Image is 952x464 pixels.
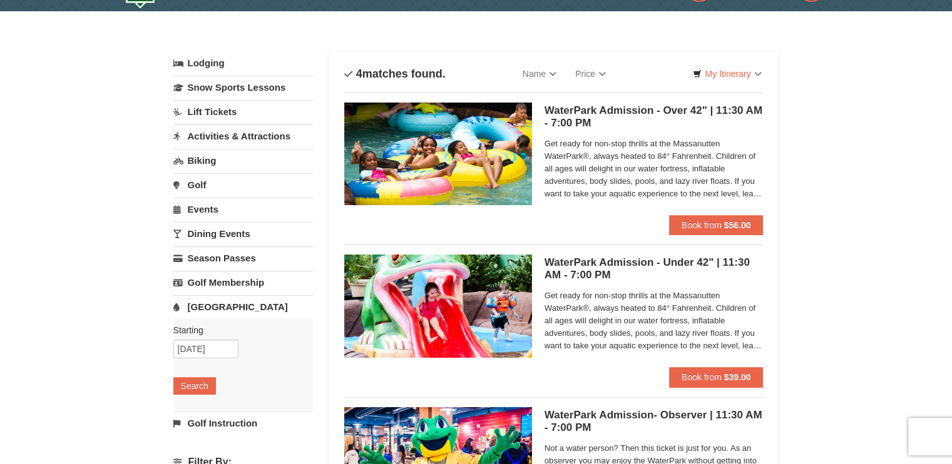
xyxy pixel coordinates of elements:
a: Snow Sports Lessons [173,76,313,99]
a: Biking [173,149,313,172]
strong: $39.00 [724,372,751,382]
label: Starting [173,324,304,336]
a: Golf [173,173,313,196]
a: Events [173,198,313,221]
h4: matches found. [344,68,446,80]
a: Price [566,61,615,86]
span: Book from [682,220,722,230]
span: Get ready for non-stop thrills at the Massanutten WaterPark®, always heated to 84° Fahrenheit. Ch... [545,290,764,352]
a: Dining Events [173,222,313,245]
a: My Itinerary [685,64,769,83]
a: Name [513,61,566,86]
button: Book from $56.00 [669,215,764,235]
button: Search [173,377,216,395]
a: [GEOGRAPHIC_DATA] [173,295,313,318]
span: Book from [682,372,722,382]
h5: WaterPark Admission- Observer | 11:30 AM - 7:00 PM [545,409,764,434]
img: 6619917-1570-0b90b492.jpg [344,255,532,357]
a: Activities & Attractions [173,124,313,148]
a: Season Passes [173,246,313,270]
img: 6619917-1560-394ba125.jpg [344,103,532,205]
button: Book from $39.00 [669,367,764,387]
span: Get ready for non-stop thrills at the Massanutten WaterPark®, always heated to 84° Fahrenheit. Ch... [545,138,764,200]
h5: WaterPark Admission - Under 42" | 11:30 AM - 7:00 PM [545,256,764,281]
a: Golf Instruction [173,411,313,435]
h5: WaterPark Admission - Over 42" | 11:30 AM - 7:00 PM [545,104,764,129]
a: Lift Tickets [173,100,313,123]
span: 4 [356,68,362,80]
a: Golf Membership [173,271,313,294]
strong: $56.00 [724,220,751,230]
a: Lodging [173,52,313,74]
